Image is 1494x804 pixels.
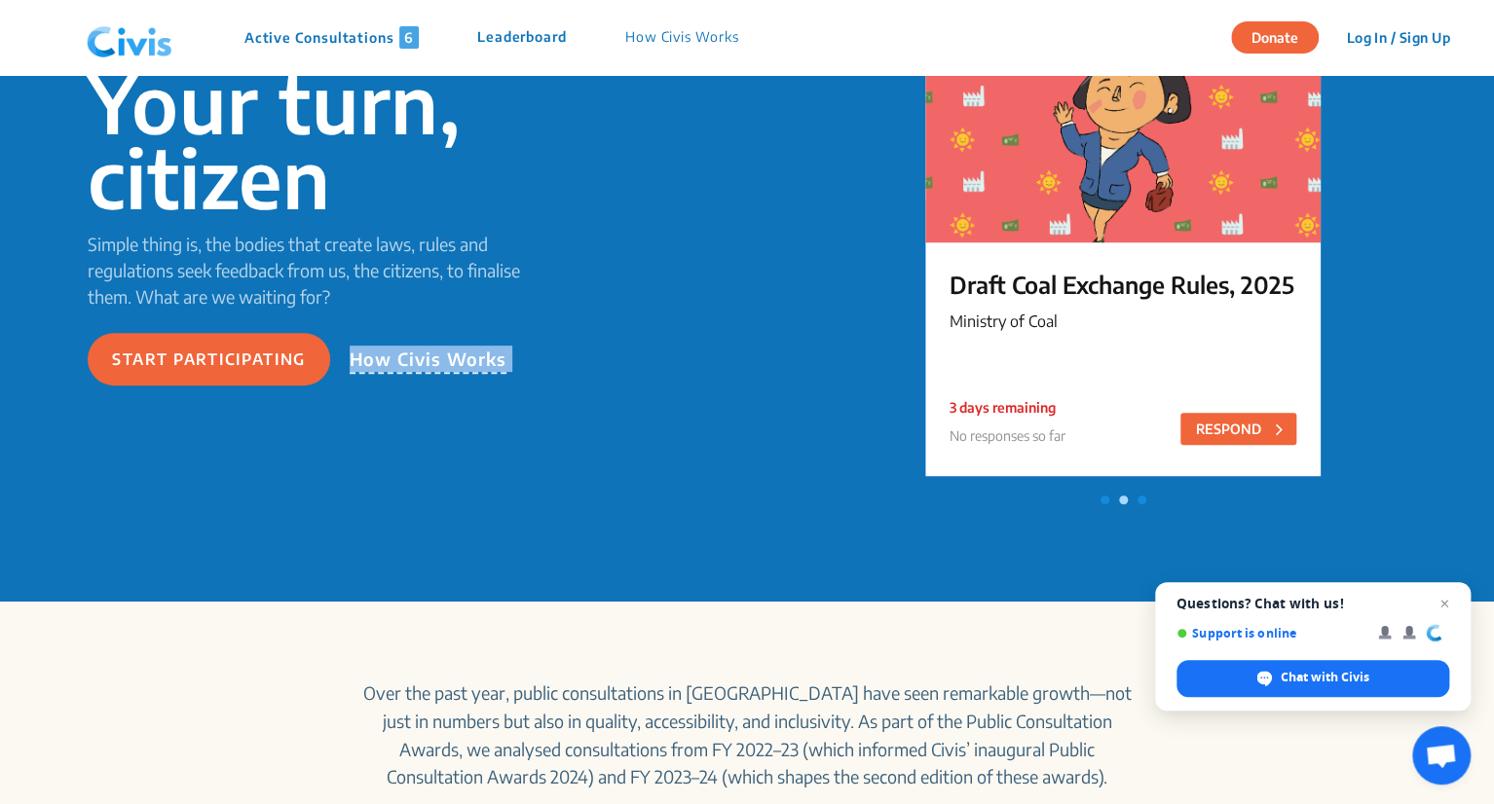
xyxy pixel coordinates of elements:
[1412,726,1471,785] div: Open chat
[88,65,549,215] p: Your turn, citizen
[625,26,739,49] p: How Civis Works
[88,231,549,310] p: Simple thing is, the bodies that create laws, rules and regulations seek feedback from us, the ci...
[1281,669,1369,686] span: Chat with Civis
[950,427,1065,444] span: No responses so far
[88,333,330,385] button: Start participating
[399,26,419,49] span: 6
[350,346,507,374] p: How Civis Works
[357,679,1137,791] p: Over the past year, public consultations in [GEOGRAPHIC_DATA] have seen remarkable growth—not jus...
[79,9,180,67] img: navlogo.png
[1333,22,1463,53] button: Log In / Sign Up
[1231,26,1333,46] a: Donate
[1231,21,1319,54] button: Donate
[244,26,419,49] p: Active Consultations
[1177,596,1449,611] span: Questions? Chat with us!
[950,267,1296,302] p: Draft Coal Exchange Rules, 2025
[1180,413,1296,445] button: RESPOND
[1177,626,1364,640] span: Support is online
[1433,592,1456,615] span: Close chat
[950,310,1296,333] p: Ministry of Coal
[950,397,1065,418] p: 3 days remaining
[477,26,567,49] p: Leaderboard
[1177,660,1449,697] div: Chat with Civis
